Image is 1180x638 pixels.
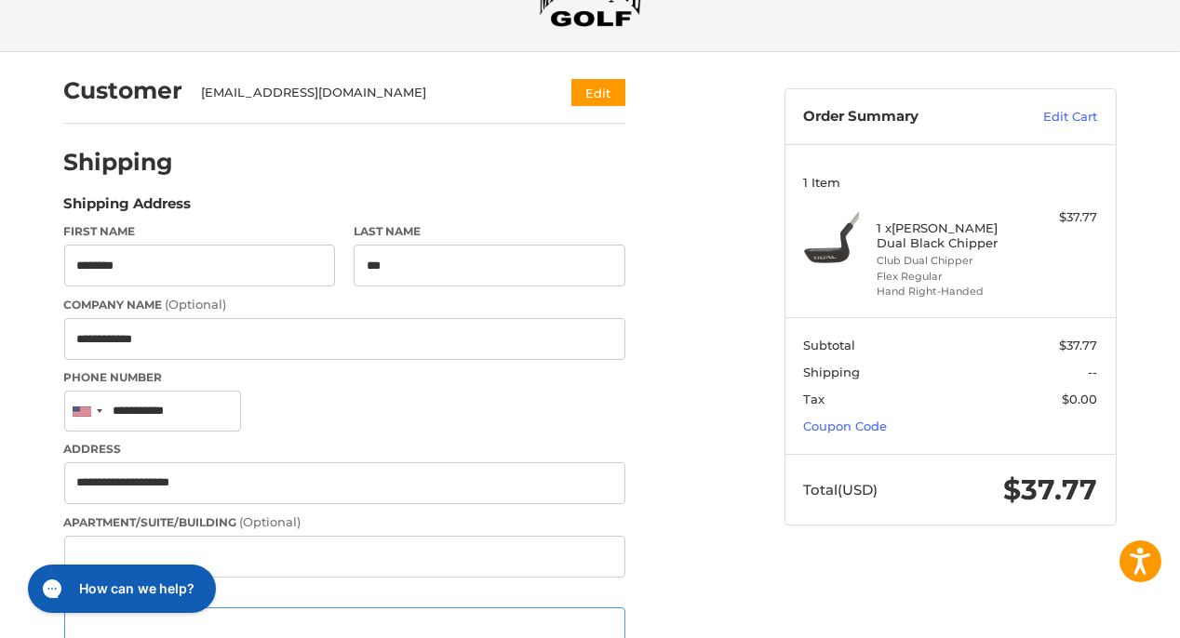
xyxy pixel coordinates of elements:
div: United States: +1 [65,392,108,432]
label: Apartment/Suite/Building [64,513,625,532]
button: Edit [571,79,625,106]
div: $37.77 [1024,208,1097,227]
span: $0.00 [1062,392,1097,406]
li: Club Dual Chipper [877,253,1019,269]
iframe: Google 고객 리뷰 [1026,588,1180,638]
span: $37.77 [1003,472,1097,507]
div: [EMAIL_ADDRESS][DOMAIN_NAME] [201,84,535,102]
label: Last Name [354,223,625,240]
h3: Order Summary [803,108,1003,126]
span: Shipping [803,365,860,379]
label: Company Name [64,296,625,314]
span: Tax [803,392,825,406]
small: (Optional) [166,297,227,312]
iframe: Gorgias live chat messenger [19,558,221,619]
label: City [64,587,625,604]
span: Total (USD) [803,481,878,498]
label: Address [64,441,625,458]
label: First Name [64,223,336,240]
span: $37.77 [1059,338,1097,352]
a: Edit Cart [1003,108,1097,126]
label: Phone Number [64,369,625,386]
legend: Shipping Address [64,193,192,223]
small: (Optional) [240,514,302,529]
h2: Shipping [64,148,174,177]
li: Flex Regular [877,269,1019,285]
h2: Customer [64,76,183,105]
li: Hand Right-Handed [877,284,1019,299]
span: -- [1088,365,1097,379]
span: Subtotal [803,338,855,352]
h3: 1 Item [803,175,1097,190]
h4: 1 x [PERSON_NAME] Dual Black Chipper [877,220,1019,251]
a: Coupon Code [803,419,887,433]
